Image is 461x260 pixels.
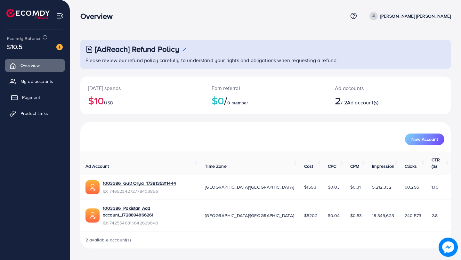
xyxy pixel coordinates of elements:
a: [PERSON_NAME] [PERSON_NAME] [367,12,451,20]
p: [PERSON_NAME] [PERSON_NAME] [380,12,451,20]
span: $0.04 [328,212,340,219]
h2: $10 [88,94,196,107]
span: Clicks [405,163,417,169]
span: Payment [22,94,40,101]
span: 240,573 [405,212,421,219]
span: Product Links [20,110,48,117]
img: image [439,238,458,257]
span: 0 member [227,100,248,106]
span: Impression [372,163,394,169]
p: Earn referral [212,84,320,92]
span: / [224,93,227,108]
a: My ad accounts [5,75,65,88]
span: 5,212,332 [372,184,391,190]
span: CPM [350,163,359,169]
img: image [56,44,63,50]
span: 18,349,623 [372,212,394,219]
img: ic-ads-acc.e4c84228.svg [85,208,100,223]
span: $5202 [304,212,318,219]
p: [DATE] spends [88,84,196,92]
span: CPC [328,163,336,169]
img: menu [56,12,64,20]
span: $10.5 [7,42,22,51]
span: USD [104,100,113,106]
span: Time Zone [205,163,226,169]
a: Overview [5,59,65,72]
a: 1003386_Pakistan Add account_1728894866261 [103,205,195,218]
span: Cost [304,163,313,169]
span: Overview [20,62,40,69]
span: New Account [411,137,438,142]
span: 2.8 [432,212,438,219]
span: 2 [335,93,341,108]
span: ID: 7465234272778403856 [103,188,176,194]
span: $1593 [304,184,316,190]
span: [GEOGRAPHIC_DATA]/[GEOGRAPHIC_DATA] [205,184,294,190]
p: Ad accounts [335,84,412,92]
h2: / 2 [335,94,412,107]
span: ID: 7425546816642629648 [103,220,195,226]
span: [GEOGRAPHIC_DATA]/[GEOGRAPHIC_DATA] [205,212,294,219]
span: $0.03 [328,184,340,190]
span: $0.53 [350,212,362,219]
h3: Overview [80,12,118,21]
p: Please review our refund policy carefully to understand your rights and obligations when requesti... [85,56,447,64]
button: New Account [405,134,444,145]
span: 1.16 [432,184,438,190]
span: CTR (%) [432,157,440,169]
span: Ad account(s) [347,99,378,106]
a: Product Links [5,107,65,120]
img: ic-ads-acc.e4c84228.svg [85,180,100,194]
span: Ecomdy Balance [7,35,42,42]
a: Payment [5,91,65,104]
span: 2 available account(s) [85,237,131,243]
span: Ad Account [85,163,109,169]
h3: [AdReach] Refund Policy [95,45,179,54]
a: 1003386_Gulf Orya_1738135311444 [103,180,176,186]
span: My ad accounts [20,78,53,85]
span: 60,295 [405,184,419,190]
img: logo [6,9,50,19]
span: $0.31 [350,184,361,190]
h2: $0 [212,94,320,107]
